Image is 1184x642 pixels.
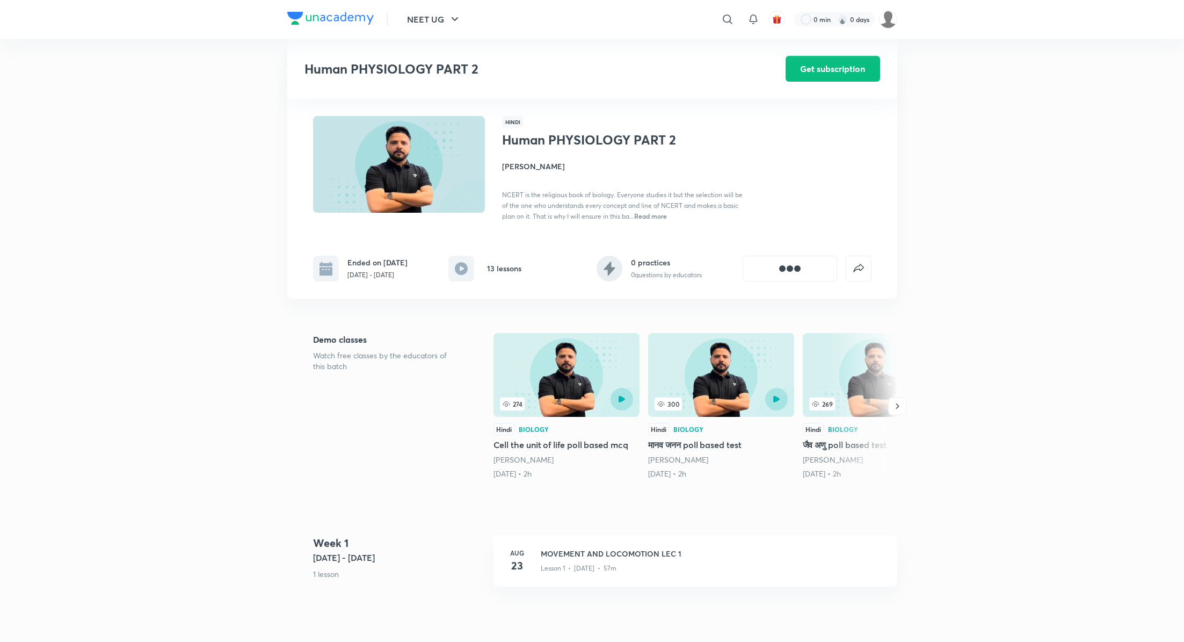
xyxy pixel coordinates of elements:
[502,191,743,220] span: NCERT is the religious book of biology. Everyone studies it but the selection will be of the one ...
[502,116,524,128] span: Hindi
[772,15,782,24] img: avatar
[493,455,640,465] div: Yogesh Shukla
[287,12,374,27] a: Company Logo
[648,455,708,465] a: [PERSON_NAME]
[519,426,549,432] div: Biology
[493,468,640,479] div: 27th Jun • 2h
[648,438,794,451] h5: मानव जनन poll based test
[506,558,528,574] h4: 23
[655,398,682,410] span: 300
[648,423,669,435] div: Hindi
[313,333,459,346] h5: Demo classes
[493,333,640,479] a: 274HindiBiologyCell the unit of life poll based mcq[PERSON_NAME][DATE] • 2h
[487,263,521,274] h6: 13 lessons
[803,333,949,479] a: जैव अणु poll based test
[648,333,794,479] a: 300HindiBiologyमानव जनन poll based test[PERSON_NAME][DATE] • 2h
[311,115,486,214] img: Thumbnail
[502,161,743,172] h4: [PERSON_NAME]
[648,333,794,479] a: मानव जनन poll based test
[743,256,837,282] button: [object Object]
[506,548,528,558] h6: Aug
[768,11,786,28] button: avatar
[493,438,640,451] h5: Cell the unit of life poll based mcq
[304,61,725,77] h3: Human PHYSIOLOGY PART 2
[673,426,703,432] div: Biology
[803,455,949,465] div: Yogesh Shukla
[313,568,485,580] p: 1 lesson
[401,9,468,30] button: NEET UG
[493,333,640,479] a: Cell the unit of life poll based mcq
[493,455,554,465] a: [PERSON_NAME]
[287,12,374,25] img: Company Logo
[809,398,835,410] span: 269
[502,132,678,148] h1: Human PHYSIOLOGY PART 2
[493,423,514,435] div: Hindi
[500,398,525,410] span: 274
[828,426,858,432] div: Biology
[879,10,897,28] img: Siddharth Mitra
[313,551,485,564] h5: [DATE] - [DATE]
[803,455,863,465] a: [PERSON_NAME]
[541,548,884,559] h3: MOVEMENT AND LOCOMOTION LEC 1
[347,270,408,280] p: [DATE] - [DATE]
[648,468,794,479] div: 16th Jul • 2h
[631,257,702,268] h6: 0 practices
[313,535,485,551] h4: Week 1
[786,56,880,82] button: Get subscription
[541,564,616,573] p: Lesson 1 • [DATE] • 57m
[803,468,949,479] div: 18th Jul • 2h
[493,535,897,600] a: Aug23MOVEMENT AND LOCOMOTION LEC 1Lesson 1 • [DATE] • 57m
[803,423,824,435] div: Hindi
[803,333,949,479] a: 269HindiBiologyजैव अणु poll based test[PERSON_NAME][DATE] • 2h
[313,350,459,372] p: Watch free classes by the educators of this batch
[634,212,667,220] span: Read more
[648,455,794,465] div: Yogesh Shukla
[347,257,408,268] h6: Ended on [DATE]
[631,270,702,280] p: 0 questions by educators
[846,256,871,282] button: false
[837,14,848,25] img: streak
[803,438,949,451] h5: जैव अणु poll based test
